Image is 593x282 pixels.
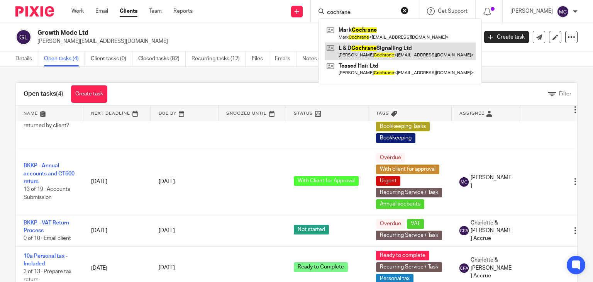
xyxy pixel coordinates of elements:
img: svg%3E [557,5,569,18]
a: Files [252,51,269,66]
span: [DATE] [159,179,175,184]
img: svg%3E [459,177,469,187]
a: Work [71,7,84,15]
span: Ready to Complete [294,262,348,272]
span: Overdue [376,153,405,163]
img: svg%3E [459,226,469,235]
span: With Client for Approval [294,176,359,186]
a: Team [149,7,162,15]
a: Email [95,7,108,15]
input: Search [326,9,396,16]
span: 0 of 10 · Email client [24,236,71,241]
a: Open tasks (4) [44,51,85,66]
span: Charlotte & [PERSON_NAME] Accrue [471,256,512,280]
span: Filter [559,91,571,97]
span: Urgent [376,176,400,186]
span: Charlotte & [PERSON_NAME] Accrue [471,219,512,243]
span: 13 of 19 · Accounts Submission [24,187,70,200]
a: Create task [71,85,107,103]
img: svg%3E [15,29,32,45]
a: Clients [120,7,137,15]
a: BKKP - Annual accounts and CT600 return [24,163,75,184]
span: Recurring Service / Task [376,188,442,197]
span: Ready to complete [376,251,429,260]
a: Recurring tasks (12) [191,51,246,66]
td: [DATE] [83,149,151,215]
span: [DATE] [159,228,175,233]
h2: Growth Mode Ltd [37,29,386,37]
span: Bookkeeping [376,133,415,143]
span: Annual accounts [376,199,424,209]
span: Snoozed Until [226,111,267,116]
span: Recurring Service / Task [376,262,442,272]
span: [PERSON_NAME] [471,174,512,190]
span: VAT [407,219,424,229]
a: Emails [275,51,296,66]
span: Status [294,111,313,116]
span: Bookkeeping Tasks [376,122,430,131]
a: Closed tasks (82) [138,51,186,66]
p: [PERSON_NAME] [510,7,553,15]
span: (4) [56,91,63,97]
a: Create task [484,31,529,43]
span: Tags [376,111,389,116]
h1: Open tasks [24,90,63,98]
a: Reports [173,7,193,15]
span: Recurring Service / Task [376,231,442,240]
p: [PERSON_NAME][EMAIL_ADDRESS][DOMAIN_NAME] [37,37,473,45]
span: Get Support [438,8,468,14]
a: Notes (7) [302,51,330,66]
span: [DATE] [159,265,175,271]
a: Details [15,51,38,66]
a: 10a Personal tax - Included [24,253,68,267]
span: With client for approval [376,165,439,174]
span: Not started [294,225,329,234]
a: Client tasks (0) [91,51,132,66]
a: BKKP - VAT Return Process [24,220,69,233]
span: Overdue [376,219,405,229]
img: svg%3E [459,263,469,273]
button: Clear [401,7,408,14]
img: Pixie [15,6,54,17]
td: [DATE] [83,215,151,246]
